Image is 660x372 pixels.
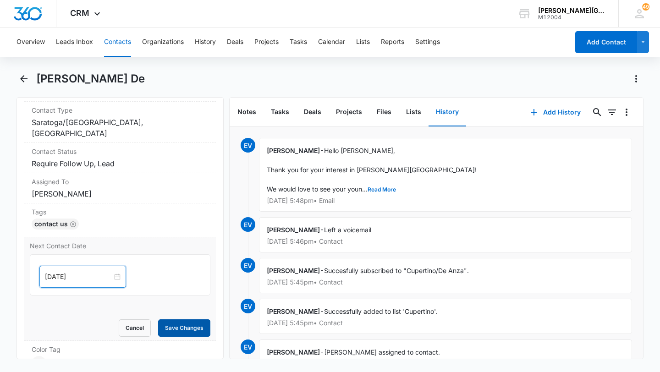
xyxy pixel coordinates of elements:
button: History [195,27,216,57]
button: Back [16,71,31,86]
button: Filters [605,105,619,120]
span: EV [241,339,255,354]
label: Tags [32,207,209,217]
dd: Require Follow Up, Lead [32,158,209,169]
dd: [PERSON_NAME] [32,188,209,199]
button: Contacts [104,27,131,57]
button: Read More [368,187,396,192]
button: Save Changes [158,319,210,337]
div: Assigned To[PERSON_NAME] [24,173,216,203]
button: Deals [227,27,243,57]
span: [PERSON_NAME] [267,147,320,154]
button: Add History [521,101,590,123]
div: Contact Us [32,219,79,230]
button: Tasks [264,98,297,126]
button: Overflow Menu [619,105,634,120]
div: Contact StatusRequire Follow Up, Lead [24,143,216,173]
span: [PERSON_NAME] assigned to contact. [324,348,440,356]
input: Aug 12, 2025 [45,272,112,282]
span: EV [241,299,255,313]
button: Lists [356,27,370,57]
label: Next Contact Date [30,241,210,251]
div: - [259,217,632,252]
span: Left a voicemail [324,226,371,234]
button: Organizations [142,27,184,57]
button: Tasks [290,27,307,57]
span: EV [241,258,255,273]
p: [DATE] 5:45pm • Contact [267,320,624,326]
div: account name [538,7,605,14]
button: Calendar [318,27,345,57]
button: Leads Inbox [56,27,93,57]
span: Hello [PERSON_NAME], Thank you for your interest in [PERSON_NAME][GEOGRAPHIC_DATA]! We would love... [267,147,477,193]
button: Reports [381,27,404,57]
label: Color Tag [32,345,209,354]
span: [PERSON_NAME] [267,226,320,234]
span: Successfully added to list 'Cupertino'. [324,307,438,315]
span: 49 [642,3,649,11]
div: account id [538,14,605,21]
button: History [429,98,466,126]
div: - [259,299,632,334]
h1: [PERSON_NAME] De [36,72,145,86]
button: Add Contact [575,31,637,53]
dd: Saratoga/[GEOGRAPHIC_DATA], [GEOGRAPHIC_DATA] [32,117,209,139]
p: [DATE] 5:45pm • Contact [267,279,624,285]
label: Contact Type [32,105,209,115]
div: - [259,258,632,293]
span: EV [241,217,255,232]
button: Projects [254,27,279,57]
button: Deals [297,98,329,126]
p: [DATE] 5:48pm • Email [267,197,624,204]
button: Lists [399,98,429,126]
button: Settings [415,27,440,57]
button: Search... [590,105,605,120]
p: [DATE] 5:46pm • Contact [267,238,624,245]
span: EV [241,138,255,153]
div: Contact TypeSaratoga/[GEOGRAPHIC_DATA], [GEOGRAPHIC_DATA] [24,102,216,143]
button: Overview [16,27,45,57]
button: Notes [230,98,264,126]
div: - [259,138,632,212]
label: Contact Status [32,147,209,156]
span: [PERSON_NAME] [267,267,320,274]
span: [PERSON_NAME] [267,348,320,356]
div: TagsContact UsRemove [24,203,216,237]
div: notifications count [642,3,649,11]
span: [PERSON_NAME] [267,307,320,315]
span: Succesfully subscribed to "Cupertino/De Anza". [324,267,469,274]
button: Remove [70,221,76,227]
button: Projects [329,98,369,126]
span: CRM [70,8,89,18]
button: Files [369,98,399,126]
button: Actions [629,71,643,86]
button: Cancel [119,319,151,337]
label: Assigned To [32,177,209,186]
